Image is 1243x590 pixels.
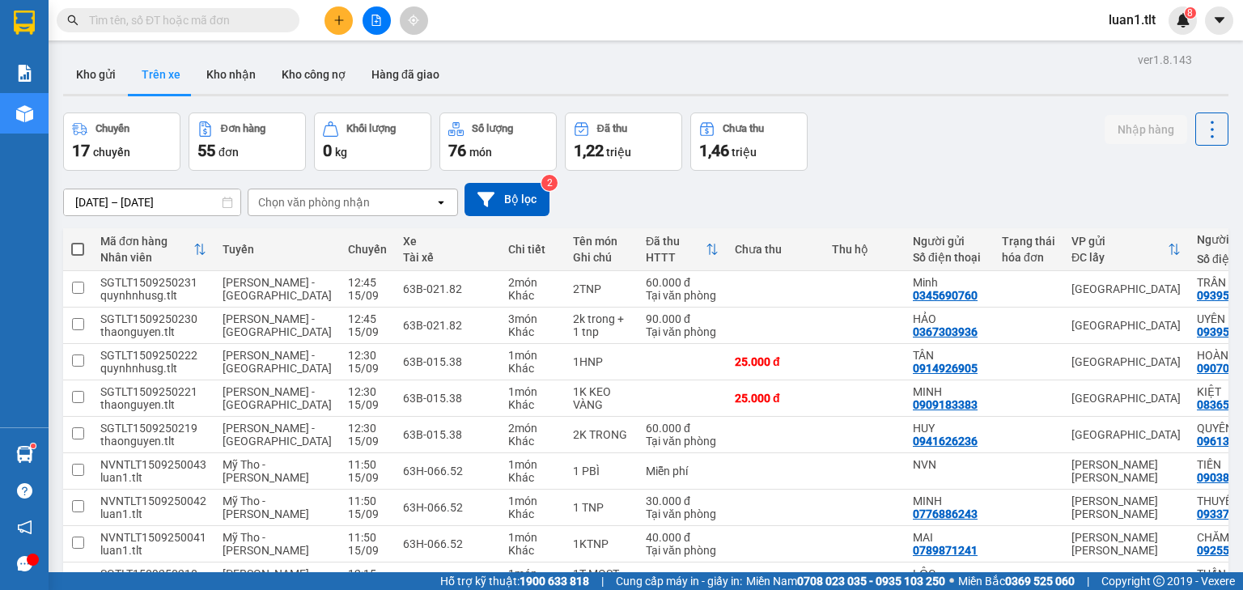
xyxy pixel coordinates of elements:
div: 1 món [508,531,557,544]
button: Kho công nợ [269,55,358,94]
div: 1 món [508,458,557,471]
div: luan1.tlt [100,507,206,520]
span: Cung cấp máy in - giấy in: [616,572,742,590]
span: luan1.tlt [1096,10,1169,30]
div: Chi tiết [508,243,557,256]
button: aim [400,6,428,35]
span: caret-down [1212,13,1227,28]
div: Khối lượng [346,123,396,134]
strong: 0369 525 060 [1005,575,1075,588]
button: Kho gửi [63,55,129,94]
div: 0776886243 [913,507,978,520]
div: 1KTNP [573,537,630,550]
div: 15/09 [348,289,387,302]
div: Đơn hàng [221,123,265,134]
div: Đã thu [597,123,627,134]
span: [PERSON_NAME] - [GEOGRAPHIC_DATA] [223,276,332,302]
div: LỘC [913,567,986,580]
span: ⚪️ [949,578,954,584]
div: SGTLT1509250231 [100,276,206,289]
div: 15/09 [348,325,387,338]
button: file-add [363,6,391,35]
span: file-add [371,15,382,26]
div: SGTLT1509250219 [100,422,206,435]
div: HTTT [646,251,706,264]
div: 40.000 đ [646,531,719,544]
div: Khác [508,362,557,375]
button: Hàng đã giao [358,55,452,94]
span: Mỹ Tho - [PERSON_NAME] [223,458,309,484]
span: plus [333,15,345,26]
div: [PERSON_NAME] [PERSON_NAME] [1071,494,1181,520]
span: kg [335,146,347,159]
div: 1 món [508,567,557,580]
div: 25.000 đ [735,355,816,368]
div: 12:15 [348,567,387,580]
div: Chưa thu [735,243,816,256]
div: Khác [508,398,557,411]
div: 0367303936 [913,325,978,338]
span: | [1087,572,1089,590]
div: Chưa thu [723,123,764,134]
span: 76 [448,141,466,160]
div: Tuyến [223,243,332,256]
button: Bộ lọc [465,183,549,216]
div: 30.000 đ [646,494,719,507]
div: 63B-015.38 [403,355,492,368]
span: 1,22 [574,141,604,160]
div: Nhân viên [100,251,193,264]
div: Khác [508,471,557,484]
div: SGTLT1509250230 [100,312,206,325]
div: SGTLT1509250222 [100,349,206,362]
span: 0 [323,141,332,160]
button: Đơn hàng55đơn [189,112,306,171]
sup: 1 [31,444,36,448]
div: 12:30 [348,385,387,398]
div: 0941626236 [913,435,978,448]
div: 1 món [508,385,557,398]
div: Người gửi [913,235,986,248]
div: 1 món [508,494,557,507]
img: warehouse-icon [16,105,33,122]
div: Mã đơn hàng [100,235,193,248]
div: Tại văn phòng [646,435,719,448]
div: HẢO [913,312,986,325]
div: 0909183383 [913,398,978,411]
div: 25.000 đ [735,392,816,405]
div: Số điện thoại [913,251,986,264]
span: Miền Bắc [958,572,1075,590]
div: Tại văn phòng [646,544,719,557]
span: Mỹ Tho - [PERSON_NAME] [223,494,309,520]
div: HUY [913,422,986,435]
div: 12:30 [348,349,387,362]
strong: 0708 023 035 - 0935 103 250 [797,575,945,588]
div: [PERSON_NAME] [PERSON_NAME] [1071,458,1181,484]
button: Chưa thu1,46 triệu [690,112,808,171]
span: [PERSON_NAME] - [GEOGRAPHIC_DATA] [223,312,332,338]
div: 60.000 đ [646,276,719,289]
div: 0789871241 [913,544,978,557]
div: 63H-066.52 [403,537,492,550]
div: 2k trong + 1 tnp [573,312,630,338]
div: MINH [913,494,986,507]
div: thaonguyen.tlt [100,435,206,448]
div: Tại văn phòng [646,289,719,302]
div: 2 món [508,276,557,289]
div: 15/09 [348,544,387,557]
div: 2TNP [573,282,630,295]
sup: 8 [1185,7,1196,19]
button: caret-down [1205,6,1233,35]
div: 2K TRONG [573,428,630,441]
div: [GEOGRAPHIC_DATA] [1071,428,1181,441]
span: 1,46 [699,141,729,160]
span: món [469,146,492,159]
span: [PERSON_NAME] - [GEOGRAPHIC_DATA] [223,349,332,375]
span: notification [17,520,32,535]
div: Khác [508,325,557,338]
div: [GEOGRAPHIC_DATA] [1071,319,1181,332]
div: 15/09 [348,362,387,375]
div: 2 món [508,422,557,435]
div: 11:50 [348,531,387,544]
div: Minh [913,276,986,289]
span: [PERSON_NAME] - [GEOGRAPHIC_DATA] [223,385,332,411]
